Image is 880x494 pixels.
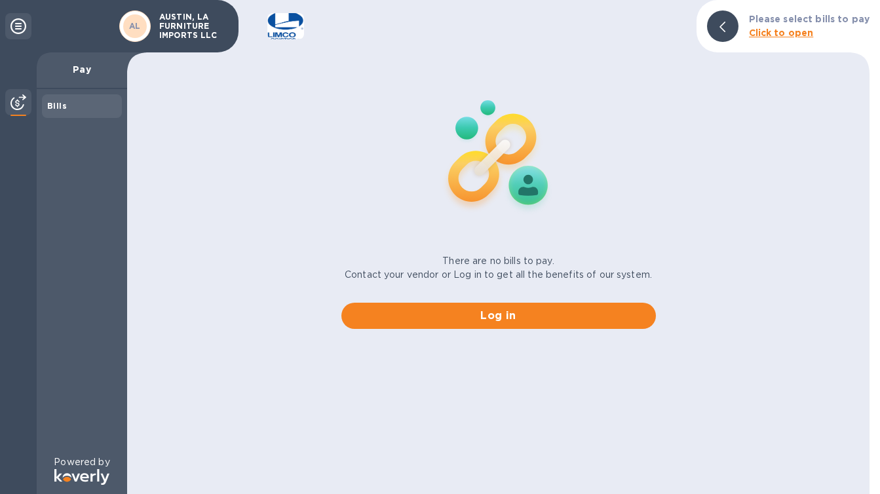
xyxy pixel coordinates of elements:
[749,28,814,38] b: Click to open
[345,254,652,282] p: There are no bills to pay. Contact your vendor or Log in to get all the benefits of our system.
[352,308,645,324] span: Log in
[129,21,141,31] b: AL
[47,101,67,111] b: Bills
[159,12,225,40] p: AUSTIN, LA FURNITURE IMPORTS LLC
[54,469,109,485] img: Logo
[341,303,656,329] button: Log in
[749,14,870,24] b: Please select bills to pay
[54,455,109,469] p: Powered by
[47,63,117,76] p: Pay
